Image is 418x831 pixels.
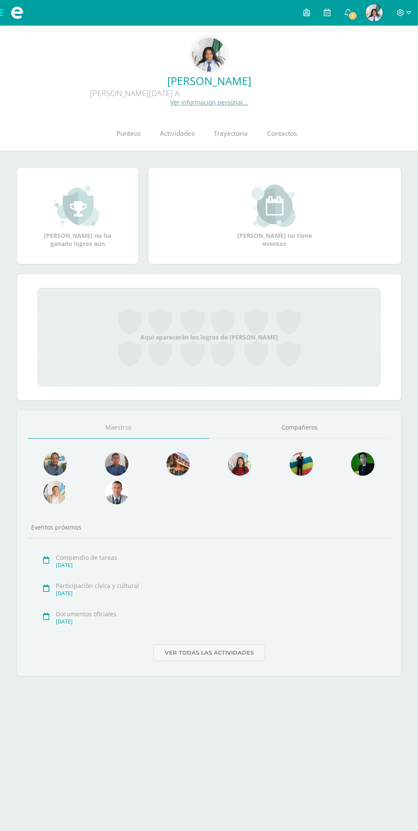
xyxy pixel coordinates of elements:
span: Actividades [160,129,194,138]
img: achievement_small.png [54,184,101,227]
a: Ver información personal... [170,98,248,106]
div: [PERSON_NAME][DATE] A [7,88,263,98]
a: Ver todas las actividades [154,644,265,661]
img: 83e9cbc1e9deaa3b01aa23f0b9c4e037.png [228,452,252,476]
div: Compendio de tareas [56,553,381,562]
div: [PERSON_NAME] no ha ganado logros aún [35,184,120,248]
img: f7327cb44b91aa114f2e153c7f37383d.png [44,452,67,476]
img: 46ef099bd72645d72f8d7e50f544f168.png [290,452,313,476]
a: [PERSON_NAME] [7,73,411,88]
img: 40458cde734d9b8818fac9ae2ed6c481.png [44,481,67,504]
span: Trayectoria [214,129,248,138]
span: Contactos [267,129,297,138]
a: Trayectoria [204,117,257,151]
div: Eventos próximos [28,523,390,531]
img: 5b9cfafb23178c1dbfdbac7a50ae7405.png [105,481,128,504]
div: Participación cívica y cultural [56,582,381,590]
div: [DATE] [56,590,381,597]
a: Compañeros [209,417,390,439]
span: Punteos [116,129,141,138]
div: Aquí aparecerán los logros de [PERSON_NAME] [38,288,380,386]
span: 1 [348,11,357,20]
a: Punteos [107,117,150,151]
div: [PERSON_NAME] no tiene eventos [232,184,317,248]
img: 3b422c7476026ab3046a4829e9f4fbf9.png [192,38,226,72]
a: Actividades [150,117,204,151]
img: 3ef3257ae266e8b691cc7d35d86fd8e9.png [351,452,374,476]
img: event_small.png [251,184,298,227]
a: Contactos [257,117,306,151]
a: Maestros [28,417,209,439]
img: 15ead7f1e71f207b867fb468c38fe54e.png [105,452,128,476]
div: Documentos oficiales. [56,610,381,618]
img: 7041e6c69181e21aed71338017ff0dd9.png [366,4,383,21]
img: e29994105dc3c498302d04bab28faecd.png [166,452,190,476]
div: [DATE] [56,562,381,569]
div: [DATE] [56,618,381,625]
